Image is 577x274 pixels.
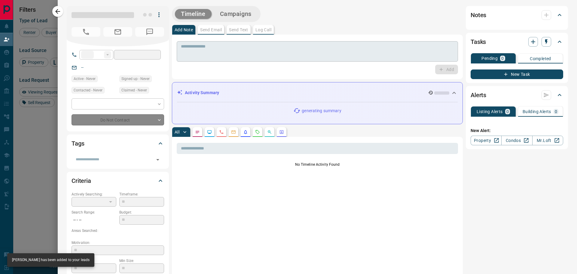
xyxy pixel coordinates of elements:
[185,90,219,96] p: Activity Summary
[175,9,212,19] button: Timeline
[177,162,458,167] p: No Timeline Activity Found
[243,130,248,134] svg: Listing Alerts
[119,210,164,215] p: Budget:
[103,27,132,37] span: No Email
[523,109,551,114] p: Building Alerts
[302,108,341,114] p: generating summary
[279,130,284,134] svg: Agent Actions
[72,215,116,225] p: -- - --
[471,10,486,20] h2: Notes
[555,109,557,114] p: 0
[501,56,504,60] p: 0
[121,87,147,93] span: Claimed - Never
[471,37,486,47] h2: Tasks
[72,210,116,215] p: Search Range:
[72,114,164,125] div: Do Not Contact
[267,130,272,134] svg: Opportunities
[532,136,563,145] a: Mr.Loft
[154,155,162,164] button: Open
[121,76,150,82] span: Signed up - Never
[177,87,458,98] div: Activity Summary
[81,65,84,70] a: --
[506,109,509,114] p: 0
[471,136,502,145] a: Property
[477,109,503,114] p: Listing Alerts
[207,130,212,134] svg: Lead Browsing Activity
[471,8,563,22] div: Notes
[471,69,563,79] button: New Task
[72,240,164,245] p: Motivation:
[175,28,193,32] p: Add Note
[74,87,102,93] span: Contacted - Never
[119,258,164,263] p: Min Size:
[219,130,224,134] svg: Calls
[231,130,236,134] svg: Emails
[501,136,532,145] a: Condos
[471,90,486,100] h2: Alerts
[471,88,563,102] div: Alerts
[72,174,164,188] div: Criteria
[135,27,164,37] span: No Number
[72,139,84,148] h2: Tags
[195,130,200,134] svg: Notes
[72,228,164,233] p: Areas Searched:
[255,130,260,134] svg: Requests
[72,192,116,197] p: Actively Searching:
[72,176,91,186] h2: Criteria
[72,136,164,151] div: Tags
[74,76,96,82] span: Active - Never
[72,27,100,37] span: No Number
[481,56,498,60] p: Pending
[175,130,179,134] p: All
[530,57,551,61] p: Completed
[12,255,90,265] div: [PERSON_NAME] has been added to your leads
[471,128,563,134] p: New Alert:
[471,35,563,49] div: Tasks
[119,192,164,197] p: Timeframe:
[214,9,258,19] button: Campaigns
